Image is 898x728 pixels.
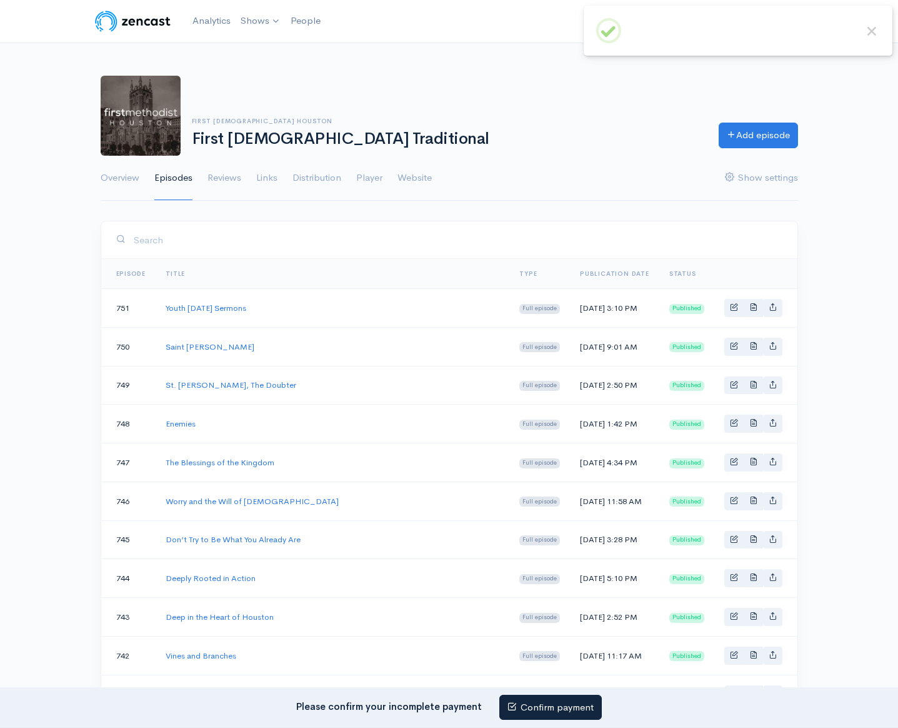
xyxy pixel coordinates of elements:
[519,574,560,584] span: Full episode
[669,270,696,278] span: Status
[570,289,659,328] td: [DATE] 3:10 PM
[133,227,782,253] input: Search
[724,647,782,665] div: Basic example
[397,156,432,201] a: Website
[166,457,274,468] a: The Blessings of the Kingdom
[724,299,782,317] div: Basic example
[519,497,560,507] span: Full episode
[101,156,139,201] a: Overview
[166,612,274,622] a: Deep in the Heart of Houston
[256,156,277,201] a: Links
[570,366,659,405] td: [DATE] 2:50 PM
[236,8,286,35] a: Shows
[192,130,704,148] h1: First [DEMOGRAPHIC_DATA] Traditional
[724,453,782,472] div: Basic example
[356,156,382,201] a: Player
[93,9,172,34] img: ZenCast Logo
[116,270,146,278] a: Episode
[101,327,156,366] td: 750
[101,405,156,443] td: 748
[570,482,659,520] td: [DATE] 11:58 AM
[570,675,659,714] td: [DATE] 10:23 AM
[166,534,301,545] a: Don’t Try to Be What You Already Are
[669,458,704,468] span: Published
[101,598,156,637] td: 743
[669,613,704,623] span: Published
[570,443,659,482] td: [DATE] 4:34 PM
[724,415,782,433] div: Basic example
[166,380,296,390] a: St. [PERSON_NAME], The Doubter
[519,342,560,352] span: Full episode
[719,123,798,148] a: Add episode
[166,650,236,661] a: Vines and Branches
[499,695,602,720] a: Confirm payment
[101,443,156,482] td: 747
[669,304,704,314] span: Published
[724,531,782,549] div: Basic example
[570,559,659,598] td: [DATE] 5:10 PM
[101,559,156,598] td: 744
[519,420,560,430] span: Full episode
[580,270,649,278] a: Publication date
[101,482,156,520] td: 746
[519,381,560,391] span: Full episode
[570,327,659,366] td: [DATE] 9:01 AM
[669,342,704,352] span: Published
[101,366,156,405] td: 749
[101,675,156,714] td: 741
[724,338,782,356] div: Basic example
[669,497,704,507] span: Published
[724,608,782,626] div: Basic example
[570,520,659,559] td: [DATE] 3:28 PM
[724,377,782,395] div: Basic example
[166,341,254,352] a: Saint [PERSON_NAME]
[101,520,156,559] td: 745
[207,156,241,201] a: Reviews
[669,420,704,430] span: Published
[570,405,659,443] td: [DATE] 1:42 PM
[192,118,704,124] h6: First [DEMOGRAPHIC_DATA] Houston
[570,598,659,637] td: [DATE] 2:52 PM
[864,23,880,39] button: Close this dialog
[166,303,246,313] a: Youth [DATE] Sermons
[166,418,196,429] a: Enemies
[519,304,560,314] span: Full episode
[669,574,704,584] span: Published
[296,700,482,712] strong: Please confirm your incomplete payment
[724,492,782,510] div: Basic example
[669,535,704,545] span: Published
[166,573,256,584] a: Deeply Rooted in Action
[669,651,704,661] span: Published
[519,270,537,278] a: Type
[519,651,560,661] span: Full episode
[101,636,156,675] td: 742
[519,535,560,545] span: Full episode
[669,381,704,391] span: Published
[519,458,560,468] span: Full episode
[724,569,782,587] div: Basic example
[166,496,339,507] a: Worry and the Will of [DEMOGRAPHIC_DATA]
[724,685,782,704] div: Basic example
[187,8,236,34] a: Analytics
[101,289,156,328] td: 751
[725,156,798,201] a: Show settings
[519,613,560,623] span: Full episode
[286,8,326,34] a: People
[292,156,341,201] a: Distribution
[154,156,192,201] a: Episodes
[570,636,659,675] td: [DATE] 11:17 AM
[166,270,185,278] a: Title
